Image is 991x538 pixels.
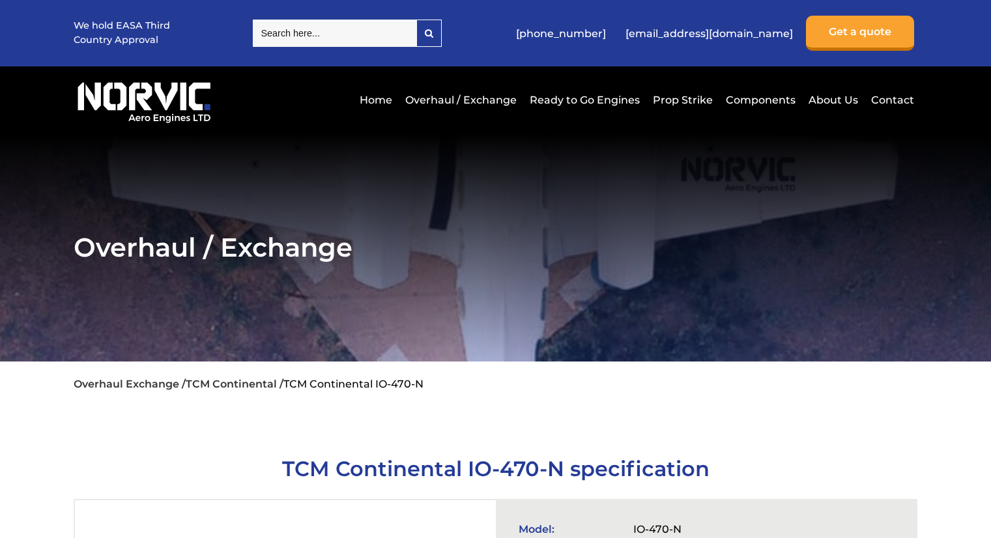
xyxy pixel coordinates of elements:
[510,18,612,50] a: [PHONE_NUMBER]
[526,84,643,116] a: Ready to Go Engines
[650,84,716,116] a: Prop Strike
[619,18,799,50] a: [EMAIL_ADDRESS][DOMAIN_NAME]
[283,378,424,390] li: TCM Continental IO-470-N
[805,84,861,116] a: About Us
[186,378,283,390] a: TCM Continental /
[74,76,214,124] img: Norvic Aero Engines logo
[402,84,520,116] a: Overhaul / Exchange
[356,84,395,116] a: Home
[74,19,171,47] p: We hold EASA Third Country Approval
[253,20,416,47] input: Search here...
[723,84,799,116] a: Components
[868,84,914,116] a: Contact
[806,16,914,51] a: Get a quote
[74,456,917,481] h1: TCM Continental IO-470-N specification
[74,378,186,390] a: Overhaul Exchange /
[74,231,917,263] h2: Overhaul / Exchange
